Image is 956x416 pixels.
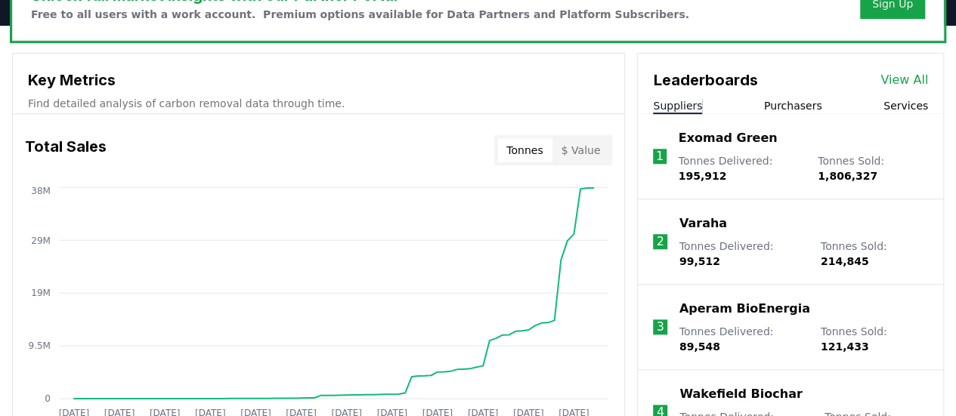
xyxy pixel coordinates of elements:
p: Tonnes Delivered : [679,153,803,183]
tspan: 38M [31,185,51,196]
h3: Leaderboards [653,69,757,91]
button: Tonnes [497,138,552,162]
span: 89,548 [679,341,720,353]
p: 2 [656,233,664,251]
p: Tonnes Sold : [818,153,928,183]
button: Services [883,98,928,113]
span: 1,806,327 [818,170,877,182]
tspan: 0 [45,393,51,404]
p: Free to all users with a work account. Premium options available for Data Partners and Platform S... [31,7,689,22]
a: Varaha [679,214,727,233]
tspan: 9.5M [29,341,51,351]
button: Suppliers [653,98,702,113]
tspan: 29M [31,235,51,245]
h3: Key Metrics [28,69,609,91]
a: Aperam BioEnergia [679,300,810,318]
p: Find detailed analysis of carbon removal data through time. [28,96,609,111]
span: 121,433 [821,341,869,353]
p: Tonnes Sold : [821,239,928,269]
p: Tonnes Delivered : [679,239,806,269]
p: Tonnes Delivered : [679,324,806,354]
p: 1 [656,147,664,165]
p: 3 [656,318,664,336]
button: $ Value [552,138,610,162]
a: Exomad Green [679,129,778,147]
a: View All [880,71,928,89]
h3: Total Sales [25,135,107,165]
a: Wakefield Biochar [679,385,802,403]
span: 214,845 [821,255,869,267]
span: 99,512 [679,255,720,267]
button: Purchasers [764,98,822,113]
tspan: 19M [31,288,51,298]
span: 195,912 [679,170,727,182]
p: Tonnes Sold : [821,324,928,354]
